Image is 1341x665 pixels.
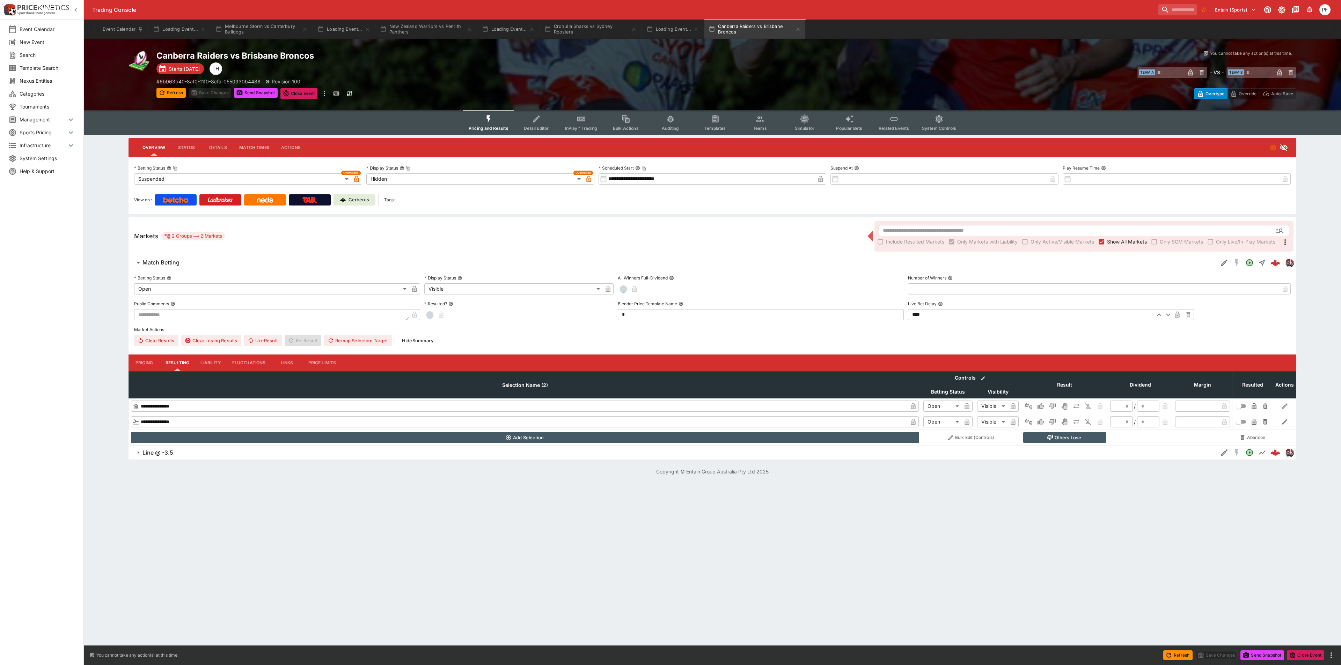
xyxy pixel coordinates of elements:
img: logo-cerberus--red.svg [1270,448,1280,457]
p: Play Resume Time [1063,165,1100,171]
span: Infrastructure [20,142,67,149]
div: Start From [1194,88,1296,99]
button: Documentation [1289,3,1302,16]
div: Visible [424,283,602,294]
div: Suspended [134,173,351,185]
span: Tournaments [20,103,75,110]
button: Details [202,139,234,156]
p: Public Comments [134,301,169,307]
span: Include Resulted Markets [886,238,944,245]
div: Open [923,401,961,412]
img: PriceKinetics Logo [2,3,16,17]
button: Event Calendar [98,20,147,39]
span: Event Calendar [20,25,75,33]
span: System Settings [20,155,75,162]
span: Help & Support [20,167,75,175]
button: Void [1059,401,1070,412]
button: Actions [275,139,307,156]
p: Resulted? [424,301,447,307]
img: Betcha [163,197,188,203]
button: Public Comments [170,301,175,306]
p: Copyright © Entain Group Australia Pty Ltd 2025 [84,468,1341,475]
img: rugby_league.png [129,50,151,73]
button: Copy To Clipboard [406,166,411,171]
svg: More [1281,238,1289,246]
button: Close Event [280,88,318,99]
svg: Open [1245,448,1254,457]
button: Not Set [1023,401,1034,412]
button: New Zealand Warriors vs Penrith Panthers [376,20,476,39]
p: Number of Winners [908,275,946,281]
p: Live Bet Delay [908,301,937,307]
button: Match Times [234,139,275,156]
span: Betting Status [923,388,973,396]
span: Templates [704,126,726,131]
button: Copy To Clipboard [642,166,646,171]
img: Cerberus [340,197,346,203]
button: Eliminated In Play [1083,401,1094,412]
th: Margin [1173,371,1232,398]
span: Show All Markets [1107,238,1147,245]
span: Overridden [343,171,359,175]
button: Lose [1047,401,1058,412]
th: Controls [921,371,1021,385]
span: Team A [1139,69,1155,75]
h5: Markets [134,232,159,240]
button: Others Lose [1023,432,1106,443]
button: Betting StatusCopy To Clipboard [167,166,171,171]
button: Push [1071,401,1082,412]
span: System Controls [922,126,956,131]
div: / [1134,418,1136,426]
p: Revision 100 [272,78,300,85]
th: Actions [1273,371,1296,398]
span: Categories [20,90,75,97]
span: Teams [753,126,767,131]
button: Connected to PK [1261,3,1274,16]
img: Neds [257,197,273,203]
button: Push [1071,416,1082,427]
h6: Line @ -3.5 [142,449,173,456]
div: / [1134,403,1136,410]
span: Selection Name (2) [494,381,556,389]
p: Display Status [424,275,456,281]
span: Detail Editor [524,126,549,131]
div: pricekinetics [1285,259,1294,267]
span: Simulator [795,126,814,131]
button: Status [171,139,202,156]
p: Override [1239,90,1256,97]
svg: Open [1245,259,1254,267]
button: Pricing [129,354,160,371]
span: New Event [20,38,75,46]
button: Toggle light/dark mode [1275,3,1288,16]
span: Only Active/Visible Markets [1031,238,1094,245]
img: pricekinetics [1285,449,1293,456]
svg: Suspended [1270,144,1277,151]
span: Only Live/In-Play Markets [1216,238,1275,245]
p: Blender Price Template Name [618,301,677,307]
button: Void [1059,416,1070,427]
p: You cannot take any action(s) at this time. [96,652,178,658]
button: more [1327,651,1335,659]
h6: - VS - [1210,69,1224,76]
button: Abandon [1234,432,1271,443]
button: Clear Results [134,335,178,346]
p: You cannot take any action(s) at this time. [1210,50,1292,57]
button: Loading Event... [642,20,703,39]
button: Price Limits [303,354,342,371]
button: Liability [195,354,226,371]
div: Event type filters [463,110,962,135]
button: Blender Price Template Name [679,301,683,306]
button: Bulk edit [979,374,988,383]
span: Visibility [980,388,1016,396]
button: Eliminated In Play [1083,416,1094,427]
button: Links [271,354,303,371]
button: Play Resume Time [1101,166,1106,171]
button: Overtype [1194,88,1228,99]
label: View on : [134,194,152,206]
button: Resulted? [448,301,453,306]
a: de474f5a-16ca-4a08-8d2d-ce8a82e4fab8 [1268,446,1282,459]
button: Not Set [1023,416,1034,427]
button: Scheduled StartCopy To Clipboard [635,166,640,171]
div: Trading Console [92,6,1156,14]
